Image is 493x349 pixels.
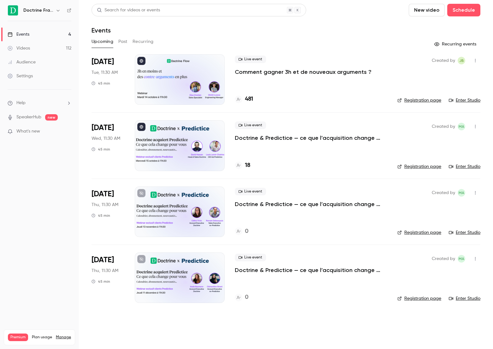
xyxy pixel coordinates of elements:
[32,335,52,340] span: Plan usage
[235,227,248,236] a: 0
[92,81,110,86] div: 45 min
[397,229,441,236] a: Registration page
[458,255,465,263] span: Marie Agard
[16,100,26,106] span: Help
[458,123,465,130] span: Marie Agard
[459,57,464,64] span: JB
[8,31,29,38] div: Events
[235,121,266,129] span: Live event
[8,59,36,65] div: Audience
[235,266,387,274] a: Doctrine & Predictice — ce que l’acquisition change pour vous - Session 3
[92,255,114,265] span: [DATE]
[92,189,114,199] span: [DATE]
[97,7,160,14] div: Search for videos or events
[459,189,464,197] span: MA
[16,114,41,121] a: SpeakerHub
[235,188,266,195] span: Live event
[235,161,250,170] a: 18
[409,4,445,16] button: New video
[458,57,465,64] span: Justine Burel
[8,73,33,79] div: Settings
[92,213,110,218] div: 45 min
[92,147,110,152] div: 45 min
[245,95,253,104] h4: 481
[245,293,248,302] h4: 0
[118,37,128,47] button: Past
[92,123,114,133] span: [DATE]
[432,123,455,130] span: Created by
[449,295,480,302] a: Enter Studio
[449,97,480,104] a: Enter Studio
[459,123,464,130] span: MA
[133,37,154,47] button: Recurring
[92,57,114,67] span: [DATE]
[92,54,125,105] div: Oct 14 Tue, 11:30 AM (Europe/Paris)
[235,56,266,63] span: Live event
[235,68,371,76] a: Comment gagner 3h et de nouveaux arguments ?
[92,186,125,237] div: Nov 13 Thu, 11:30 AM (Europe/Paris)
[235,200,387,208] a: Doctrine & Predictice — ce que l’acquisition change pour vous - Session 2
[8,100,71,106] li: help-dropdown-opener
[92,279,110,284] div: 45 min
[245,227,248,236] h4: 0
[449,229,480,236] a: Enter Studio
[64,129,71,134] iframe: Noticeable Trigger
[92,268,118,274] span: Thu, 11:30 AM
[235,134,387,142] a: Doctrine & Predictice — ce que l’acquisition change pour vous - Session 1
[458,189,465,197] span: Marie Agard
[235,95,253,104] a: 481
[8,45,30,51] div: Videos
[92,202,118,208] span: Thu, 11:30 AM
[92,69,118,76] span: Tue, 11:30 AM
[45,114,58,121] span: new
[449,163,480,170] a: Enter Studio
[56,335,71,340] a: Manage
[459,255,464,263] span: MA
[432,255,455,263] span: Created by
[92,27,111,34] h1: Events
[397,163,441,170] a: Registration page
[92,252,125,303] div: Dec 11 Thu, 11:30 AM (Europe/Paris)
[23,7,53,14] h6: Doctrine France
[235,293,248,302] a: 0
[397,97,441,104] a: Registration page
[397,295,441,302] a: Registration page
[235,254,266,261] span: Live event
[432,57,455,64] span: Created by
[245,161,250,170] h4: 18
[431,39,480,49] button: Recurring events
[92,37,113,47] button: Upcoming
[432,189,455,197] span: Created by
[16,128,40,135] span: What's new
[447,4,480,16] button: Schedule
[92,120,125,171] div: Oct 15 Wed, 11:30 AM (Europe/Paris)
[8,334,28,341] span: Premium
[92,135,120,142] span: Wed, 11:30 AM
[8,5,18,15] img: Doctrine France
